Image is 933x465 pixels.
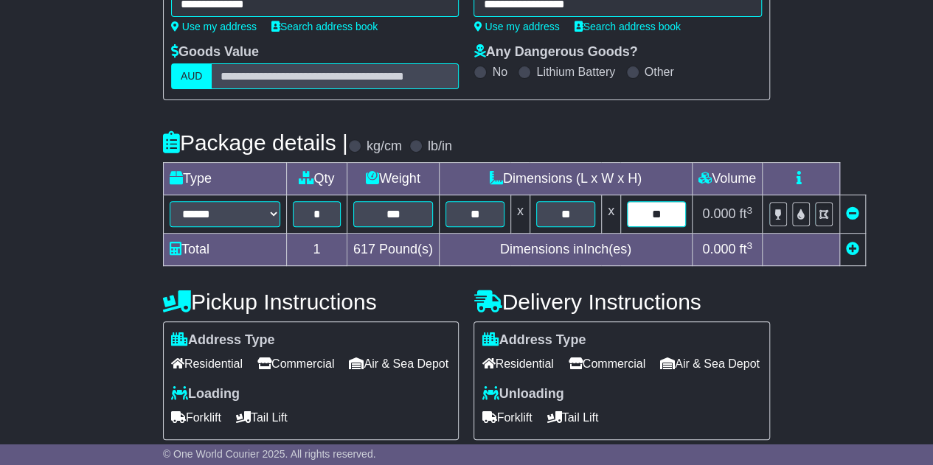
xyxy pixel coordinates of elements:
[439,234,692,266] td: Dimensions in Inch(es)
[739,242,752,256] span: ft
[746,240,752,251] sup: 3
[257,352,334,375] span: Commercial
[569,352,645,375] span: Commercial
[492,65,507,79] label: No
[482,352,553,375] span: Residential
[510,195,530,234] td: x
[692,163,762,195] td: Volume
[746,205,752,216] sup: 3
[236,406,288,429] span: Tail Lift
[439,163,692,195] td: Dimensions (L x W x H)
[482,332,586,349] label: Address Type
[482,386,563,402] label: Unloading
[575,21,681,32] a: Search address book
[347,234,439,266] td: Pound(s)
[367,139,402,155] label: kg/cm
[171,63,212,89] label: AUD
[271,21,378,32] a: Search address book
[702,242,735,256] span: 0.000
[286,234,347,266] td: 1
[163,130,348,155] h4: Package details |
[171,332,275,349] label: Address Type
[482,406,532,429] span: Forklift
[739,206,752,221] span: ft
[163,234,286,266] td: Total
[474,44,637,60] label: Any Dangerous Goods?
[353,242,375,256] span: 617
[536,65,615,79] label: Lithium Battery
[171,44,259,60] label: Goods Value
[428,139,452,155] label: lb/in
[474,21,559,32] a: Use my address
[660,352,760,375] span: Air & Sea Depot
[349,352,448,375] span: Air & Sea Depot
[171,352,243,375] span: Residential
[474,290,770,314] h4: Delivery Instructions
[286,163,347,195] td: Qty
[347,163,439,195] td: Weight
[171,386,240,402] label: Loading
[645,65,674,79] label: Other
[163,290,459,314] h4: Pickup Instructions
[171,406,221,429] span: Forklift
[702,206,735,221] span: 0.000
[163,163,286,195] td: Type
[163,448,376,460] span: © One World Courier 2025. All rights reserved.
[846,206,859,221] a: Remove this item
[171,21,257,32] a: Use my address
[601,195,620,234] td: x
[846,242,859,256] a: Add new item
[547,406,598,429] span: Tail Lift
